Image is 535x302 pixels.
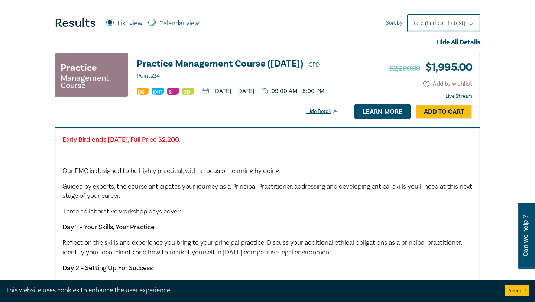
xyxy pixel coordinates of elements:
[202,88,254,94] p: [DATE] - [DATE]
[62,264,153,272] strong: Day 2 – Setting Up For Success
[354,104,411,118] a: Learn more
[411,19,413,27] input: Sort by
[182,88,194,95] img: Ethics & Professional Responsibility
[306,108,347,115] div: Hide Detail
[55,38,480,47] div: Hide All Details
[62,223,155,231] strong: Day 1 – Your Skills, Your Practice
[62,182,472,200] span: Guided by experts, the course anticipates your journey as a Principal Practitioner, addressing an...
[137,59,339,81] a: Practice Management Course ([DATE]) CPD Points24
[137,88,149,95] img: Professional Skills
[62,207,181,216] span: Three collaborative workshop days cover:
[61,61,97,74] h3: Practice
[389,64,420,73] span: $2,200.00
[389,59,472,76] h3: $ 1,995.00
[416,105,472,119] a: Add to Cart
[423,80,473,88] button: Add to wishlist
[386,19,403,27] span: Sort by:
[137,59,339,81] h3: Practice Management Course ([DATE])
[62,167,281,175] span: Our PMC is designed to be highly practical, with a focus on learning by doing.
[152,88,164,95] img: Practice Management & Business Skills
[62,135,181,144] strong: Early Bird ends [DATE], Full Price $2,200.
[522,208,529,264] span: Can we help ?
[167,88,179,95] img: Substantive Law
[262,88,324,95] p: 09:00 AM - 5:00 PM
[62,238,462,257] span: Reflect on the skills and experience you bring to your principal practice. Discuss your additiona...
[117,19,142,28] label: List view
[159,19,199,28] label: Calendar view
[55,16,96,30] h4: Results
[505,285,529,296] button: Accept cookies
[6,286,493,295] div: This website uses cookies to enhance the user experience.
[445,93,472,100] strong: Live Stream
[61,74,122,89] small: Management Course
